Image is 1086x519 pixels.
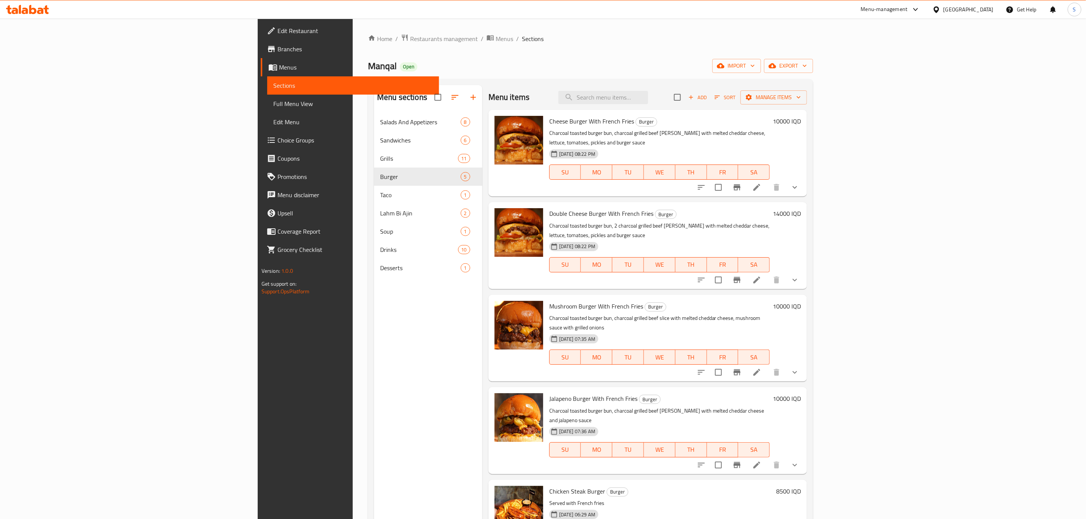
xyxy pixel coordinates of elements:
[581,442,612,457] button: MO
[549,498,773,508] p: Served with French fries
[516,34,519,43] li: /
[790,368,799,377] svg: Show Choices
[549,208,653,219] span: Double Cheese Burger With French Fries
[675,165,707,180] button: TH
[261,186,439,204] a: Menu disclaimer
[581,350,612,365] button: MO
[380,172,461,181] span: Burger
[461,191,470,199] span: 1
[487,34,513,44] a: Menus
[644,442,675,457] button: WE
[430,89,446,105] span: Select all sections
[374,110,482,280] nav: Menu sections
[692,178,710,196] button: sort-choices
[374,259,482,277] div: Desserts1
[458,154,470,163] div: items
[461,263,470,272] div: items
[261,40,439,58] a: Branches
[261,131,439,149] a: Choice Groups
[741,259,767,270] span: SA
[712,59,761,73] button: import
[549,406,770,425] p: Charcoal toasted burger bun, charcoal grilled beef [PERSON_NAME] with melted cheddar cheese and j...
[277,172,433,181] span: Promotions
[281,266,293,276] span: 1.0.0
[461,172,470,181] div: items
[612,350,644,365] button: TU
[549,393,637,404] span: Jalapeno Burger With French Fries
[380,190,461,199] div: Taco
[707,350,739,365] button: FR
[738,442,770,457] button: SA
[655,210,676,219] span: Burger
[584,167,609,178] span: MO
[728,271,746,289] button: Branch-specific-item
[581,165,612,180] button: MO
[790,275,799,285] svg: Show Choices
[262,279,296,289] span: Get support on:
[368,34,813,44] nav: breadcrumb
[277,227,433,236] span: Coverage Report
[380,245,458,254] span: Drinks
[401,34,478,44] a: Restaurants management
[728,178,746,196] button: Branch-specific-item
[647,444,672,455] span: WE
[615,259,641,270] span: TU
[556,243,598,250] span: [DATE] 08:22 PM
[410,34,478,43] span: Restaurants management
[458,155,470,162] span: 11
[752,368,761,377] a: Edit menu item
[374,204,482,222] div: Lahm Bi Ajin2
[261,22,439,40] a: Edit Restaurant
[607,487,628,496] span: Burger
[647,167,672,178] span: WE
[786,178,804,196] button: show more
[710,364,726,380] span: Select to update
[685,92,710,103] button: Add
[549,301,643,312] span: Mushroom Burger With French Fries
[522,34,544,43] span: Sections
[374,113,482,131] div: Salads And Appetizers8
[549,313,770,332] p: Charcoal toasted burger bun, charcoal grilled beef slice with melted cheddar cheese, mushroom sau...
[277,154,433,163] span: Coupons
[261,222,439,241] a: Coverage Report
[488,92,530,103] h2: Menu items
[767,456,786,474] button: delete
[692,456,710,474] button: sort-choices
[790,460,799,470] svg: Show Choices
[943,5,994,14] div: [GEOGRAPHIC_DATA]
[718,61,755,71] span: import
[277,190,433,199] span: Menu disclaimer
[767,178,786,196] button: delete
[374,222,482,241] div: Soup1
[584,259,609,270] span: MO
[495,116,543,165] img: Cheese Burger With French Fries
[273,99,433,108] span: Full Menu View
[458,246,470,253] span: 10
[669,89,685,105] span: Select section
[615,444,641,455] span: TU
[277,44,433,54] span: Branches
[549,257,581,272] button: SU
[267,113,439,131] a: Edit Menu
[446,88,464,106] span: Sort sections
[374,241,482,259] div: Drinks10
[380,227,461,236] div: Soup
[639,395,660,404] span: Burger
[752,183,761,192] a: Edit menu item
[380,263,461,272] div: Desserts
[636,117,657,126] span: Burger
[374,186,482,204] div: Taco1
[615,167,641,178] span: TU
[262,286,310,296] a: Support.OpsPlatform
[461,264,470,272] span: 1
[773,301,801,312] h6: 10000 IQD
[647,352,672,363] span: WE
[495,208,543,257] img: Double Cheese Burger With French Fries
[692,363,710,381] button: sort-choices
[380,117,461,127] span: Salads And Appetizers
[710,457,726,473] span: Select to update
[644,350,675,365] button: WE
[553,167,578,178] span: SU
[461,117,470,127] div: items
